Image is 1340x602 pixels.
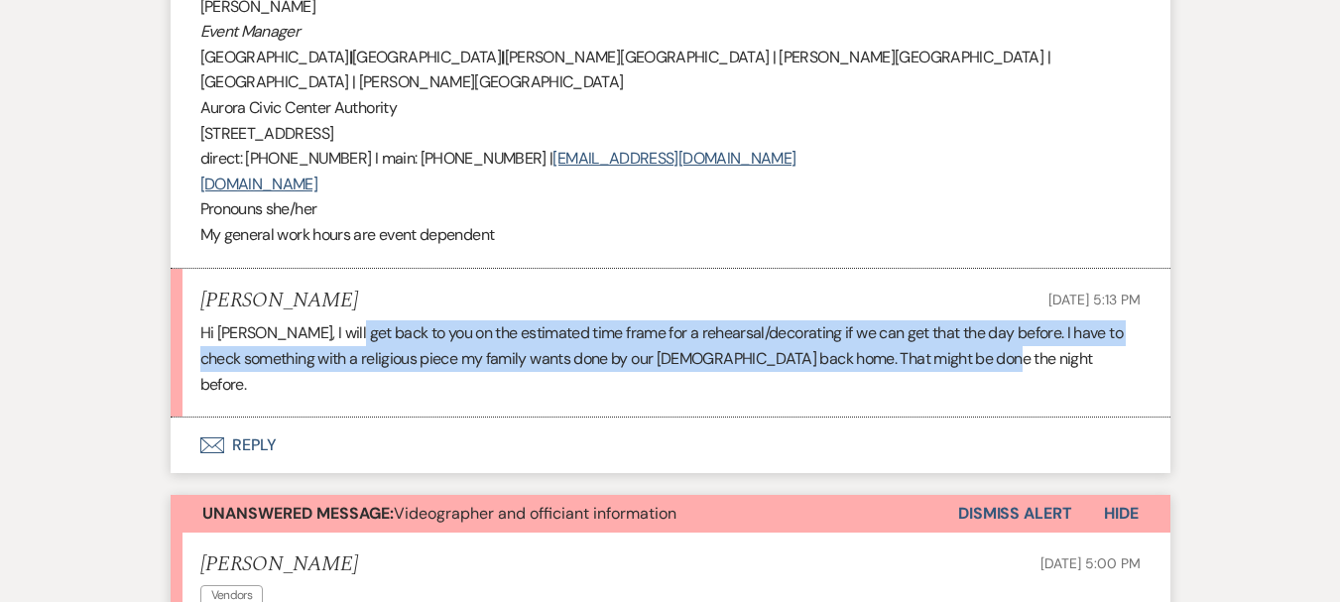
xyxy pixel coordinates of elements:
span: [GEOGRAPHIC_DATA] [352,47,501,67]
button: Hide [1072,495,1170,533]
strong: Unanswered Message: [202,503,394,524]
strong: | [349,47,352,67]
em: Event Manager [200,21,301,42]
span: My general work hours are event dependent [200,224,495,245]
a: [EMAIL_ADDRESS][DOMAIN_NAME] [552,148,795,169]
button: Unanswered Message:Videographer and officiant information [171,495,958,533]
span: Pronouns she/her [200,198,317,219]
span: direct: [PHONE_NUMBER] I main: [PHONE_NUMBER] | [200,148,553,169]
span: [DATE] 5:13 PM [1048,291,1140,308]
button: Reply [171,418,1170,473]
a: [DOMAIN_NAME] [200,174,318,194]
span: [STREET_ADDRESS] [200,123,334,144]
h5: [PERSON_NAME] [200,289,358,313]
span: Aurora Civic Center Authority [200,97,397,118]
strong: | [501,47,504,67]
span: [DATE] 5:00 PM [1040,554,1140,572]
span: [PERSON_NAME][GEOGRAPHIC_DATA] | [PERSON_NAME][GEOGRAPHIC_DATA] | [GEOGRAPHIC_DATA] | [PERSON_NAM... [200,47,1050,93]
span: Videographer and officiant information [202,503,676,524]
h5: [PERSON_NAME] [200,552,358,577]
p: Hi [PERSON_NAME], I will get back to you on the estimated time frame for a rehearsal/decorating i... [200,320,1141,397]
button: Dismiss Alert [958,495,1072,533]
span: [GEOGRAPHIC_DATA] [200,47,349,67]
span: Hide [1104,503,1139,524]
